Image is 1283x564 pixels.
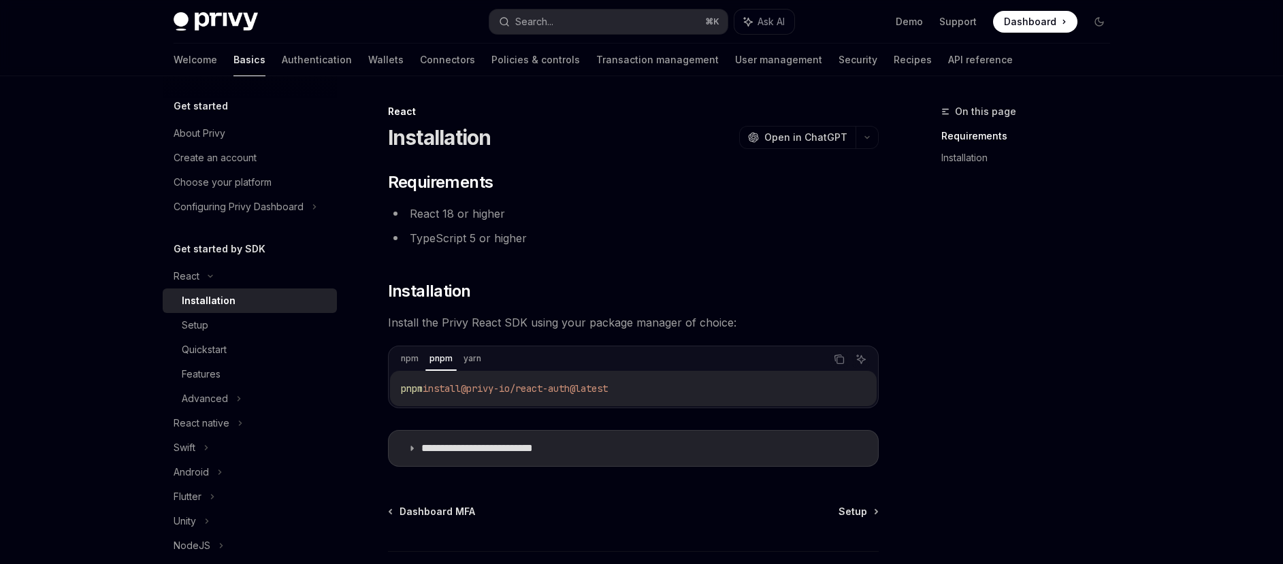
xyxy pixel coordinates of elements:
[388,280,471,302] span: Installation
[388,229,879,248] li: TypeScript 5 or higher
[163,170,337,195] a: Choose your platform
[758,15,785,29] span: Ask AI
[764,131,847,144] span: Open in ChatGPT
[839,505,877,518] a: Setup
[163,288,337,313] a: Installation
[174,125,225,142] div: About Privy
[174,415,229,431] div: React native
[830,350,848,368] button: Copy the contents from the code block
[174,537,210,554] div: NodeJS
[739,126,856,149] button: Open in ChatGPT
[163,121,337,146] a: About Privy
[174,199,304,215] div: Configuring Privy Dashboard
[182,342,227,358] div: Quickstart
[941,125,1121,147] a: Requirements
[401,382,423,395] span: pnpm
[174,513,196,529] div: Unity
[1004,15,1056,29] span: Dashboard
[389,505,475,518] a: Dashboard MFA
[182,317,208,333] div: Setup
[388,313,879,332] span: Install the Privy React SDK using your package manager of choice:
[233,44,265,76] a: Basics
[939,15,977,29] a: Support
[993,11,1077,33] a: Dashboard
[596,44,719,76] a: Transaction management
[182,293,236,309] div: Installation
[388,171,493,193] span: Requirements
[174,439,195,456] div: Swift
[174,98,228,114] h5: Get started
[734,10,794,34] button: Ask AI
[163,146,337,170] a: Create an account
[491,44,580,76] a: Policies & controls
[735,44,822,76] a: User management
[282,44,352,76] a: Authentication
[948,44,1013,76] a: API reference
[388,204,879,223] li: React 18 or higher
[174,12,258,31] img: dark logo
[174,241,265,257] h5: Get started by SDK
[894,44,932,76] a: Recipes
[955,103,1016,120] span: On this page
[839,505,867,518] span: Setup
[489,10,728,34] button: Search...⌘K
[839,44,877,76] a: Security
[423,382,461,395] span: install
[388,105,879,118] div: React
[941,147,1121,169] a: Installation
[174,44,217,76] a: Welcome
[1088,11,1110,33] button: Toggle dark mode
[388,125,491,150] h1: Installation
[515,14,553,30] div: Search...
[420,44,475,76] a: Connectors
[400,505,475,518] span: Dashboard MFA
[368,44,404,76] a: Wallets
[174,488,201,505] div: Flutter
[852,350,870,368] button: Ask AI
[461,382,608,395] span: @privy-io/react-auth@latest
[705,16,719,27] span: ⌘ K
[163,337,337,362] a: Quickstart
[397,350,423,367] div: npm
[182,391,228,407] div: Advanced
[174,174,272,190] div: Choose your platform
[896,15,923,29] a: Demo
[425,350,457,367] div: pnpm
[163,362,337,386] a: Features
[174,464,209,480] div: Android
[459,350,485,367] div: yarn
[174,268,199,284] div: React
[182,366,221,382] div: Features
[163,313,337,337] a: Setup
[174,150,257,166] div: Create an account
